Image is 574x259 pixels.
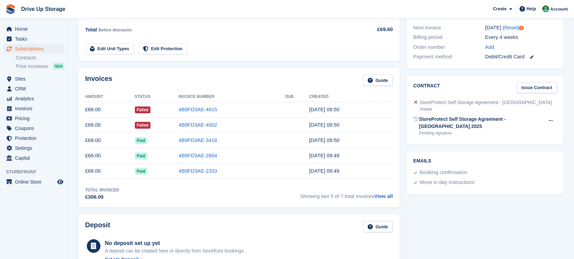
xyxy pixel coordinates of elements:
span: Help [527,5,536,12]
time: 2025-06-23 08:49:59 UTC [309,153,339,158]
div: £69.60 [352,26,393,33]
a: Guide [363,75,393,86]
span: Showing last 5 of 7 total invoices [300,187,393,201]
a: menu [3,114,64,123]
span: Failed [135,106,151,113]
span: Before discounts [98,28,132,32]
span: Tasks [15,34,56,44]
time: 2025-07-21 08:50:36 UTC [309,137,339,143]
div: No deposit set up yet [105,239,245,247]
span: Paid [135,137,147,144]
span: Settings [15,143,56,153]
div: Every 4 weeks [485,33,557,41]
a: Add [485,43,494,51]
img: stora-icon-8386f47178a22dfd0bd8f6a31ec36ba5ce8667c1dd55bd0f319d3a0aa187defe.svg [5,4,16,14]
h2: Contract [413,82,440,93]
a: menu [3,94,64,103]
time: 2025-08-18 08:50:04 UTC [309,122,339,128]
time: 2025-05-26 08:49:58 UTC [309,168,339,174]
th: Due [285,91,309,102]
h2: Invoices [85,75,112,86]
span: Protection [15,133,56,143]
td: £68.00 [85,117,135,133]
a: Issue Contract [517,82,557,93]
a: Reset [504,25,517,30]
div: £306.00 [85,193,119,201]
h2: Deposit [85,221,110,232]
a: menu [3,74,64,84]
div: [DATE] ( ) [485,24,557,32]
div: NEW [53,63,64,70]
div: Next invoice [413,24,485,32]
a: menu [3,153,64,163]
a: menu [3,84,64,93]
span: Total [85,27,97,32]
a: View all [374,193,393,199]
div: Pending signature [419,130,544,136]
span: Capital [15,153,56,163]
th: Status [135,91,179,102]
span: Account [550,6,568,13]
span: Storefront [6,169,68,175]
a: menu [3,34,64,44]
span: Coupons [15,124,56,133]
span: Price increases [16,63,48,70]
a: menu [3,177,64,187]
a: menu [3,143,64,153]
a: menu [3,24,64,34]
div: Voided [420,106,552,112]
a: Drive Up Storage [18,3,68,15]
span: Create [493,5,507,12]
a: Guide [363,221,393,232]
th: Created [309,91,393,102]
td: £68.00 [85,102,135,117]
a: Preview store [56,178,64,186]
div: Debit/Credit Card [485,53,557,61]
a: Contracts [16,55,64,61]
div: Order number [413,43,485,51]
span: Analytics [15,94,56,103]
a: menu [3,104,64,113]
td: £68.00 [85,163,135,179]
td: £68.00 [85,148,135,163]
img: Camille [542,5,549,12]
a: 4B9FD3AE-2333 [179,168,217,174]
a: menu [3,133,64,143]
span: Pricing [15,114,56,123]
p: A deposit can be created here or directly from Storefront bookings. [105,247,245,255]
a: menu [3,44,64,54]
td: £68.00 [85,133,135,148]
div: Payment method [413,53,485,61]
a: 4B9FD3AE-4615 [179,106,217,112]
h2: Emails [413,158,557,164]
th: Amount [85,91,135,102]
span: Paid [135,168,147,175]
a: Edit Unit Types [85,43,134,55]
div: Tooltip anchor [519,25,525,31]
span: Paid [135,153,147,159]
a: Edit Protection [138,43,187,55]
span: Failed [135,122,151,129]
div: Booking confirmation [420,169,467,177]
a: 4B9FD3AE-4002 [179,122,217,128]
span: Invoices [15,104,56,113]
div: Move in day instructions [420,178,475,187]
a: Price increases NEW [16,62,64,70]
span: Subscriptions [15,44,56,54]
div: Total Invoiced [85,187,119,193]
span: Home [15,24,56,34]
span: Online Store [15,177,56,187]
span: Sites [15,74,56,84]
div: StoreProtect Self Storage Agreement - [GEOGRAPHIC_DATA] [420,99,552,106]
div: StoreProtect Self Storage Agreement - [GEOGRAPHIC_DATA] 2025 [419,116,544,130]
span: CRM [15,84,56,93]
a: 4B9FD3AE-3418 [179,137,217,143]
a: menu [3,124,64,133]
div: Billing period [413,33,485,41]
th: Invoice Number [179,91,285,102]
time: 2025-09-15 08:50:24 UTC [309,106,339,112]
a: 4B9FD3AE-2804 [179,153,217,158]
